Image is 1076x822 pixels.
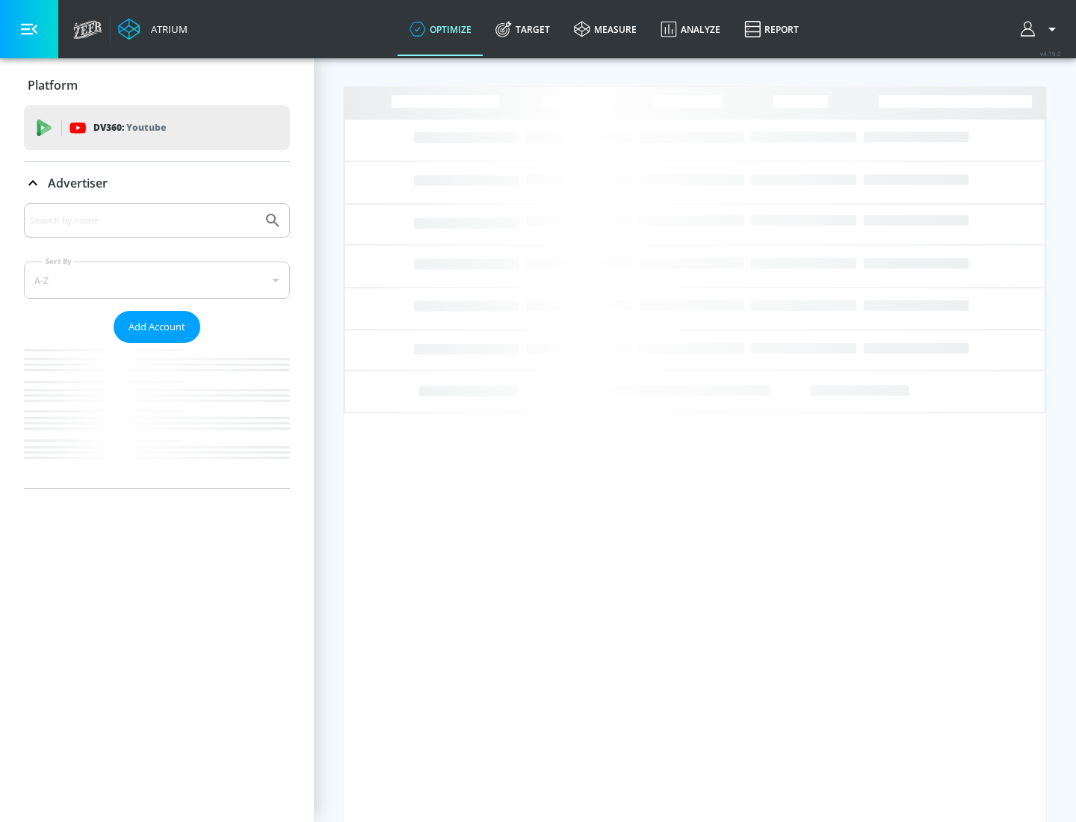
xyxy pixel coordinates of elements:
div: Atrium [145,22,188,36]
button: Add Account [114,311,200,343]
a: optimize [398,2,483,56]
div: Advertiser [24,203,290,488]
a: Report [732,2,811,56]
div: Platform [24,64,290,106]
p: Platform [28,77,78,93]
span: Add Account [129,318,185,336]
nav: list of Advertiser [24,343,290,488]
div: DV360: Youtube [24,105,290,150]
p: Youtube [126,120,166,135]
a: Target [483,2,562,56]
label: Sort By [43,256,75,266]
a: Atrium [118,18,188,40]
input: Search by name [30,211,256,230]
a: measure [562,2,649,56]
p: Advertiser [48,175,108,191]
span: v 4.19.0 [1040,49,1061,58]
p: DV360: [93,120,166,136]
div: Advertiser [24,162,290,204]
div: A-Z [24,262,290,299]
a: Analyze [649,2,732,56]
